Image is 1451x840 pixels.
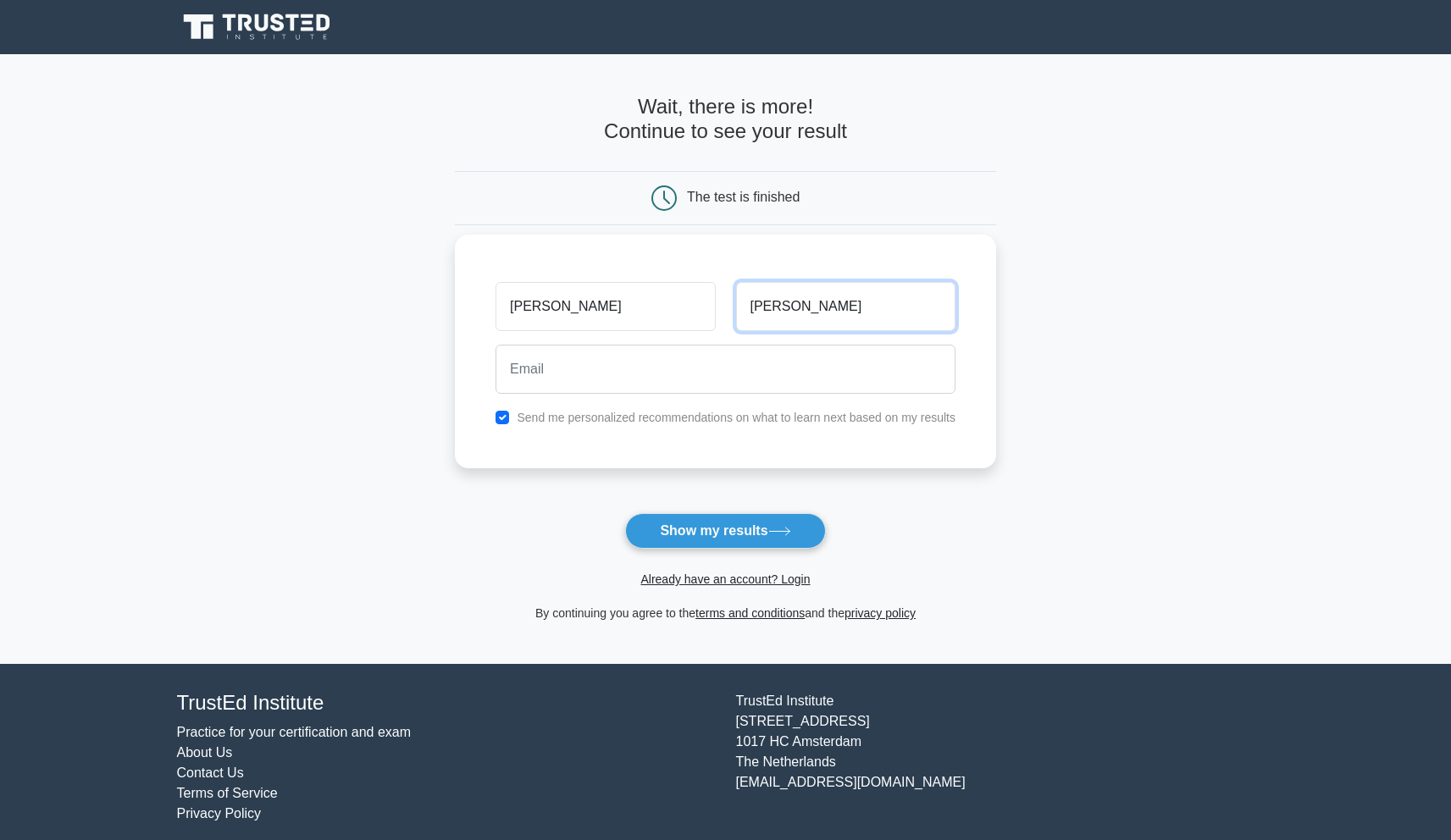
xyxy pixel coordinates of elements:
a: Practice for your certification and exam [177,725,412,739]
div: The test is finished [687,190,800,204]
button: Show my results [625,513,825,549]
a: terms and conditions [695,606,805,620]
div: TrustEd Institute [STREET_ADDRESS] 1017 HC Amsterdam The Netherlands [EMAIL_ADDRESS][DOMAIN_NAME] [726,691,1285,824]
h4: Wait, there is more! Continue to see your result [455,95,996,144]
a: Contact Us [177,765,244,780]
h4: TrustEd Institute [177,691,716,716]
div: By continuing you agree to the and the [445,603,1006,623]
a: About Us [177,745,233,760]
input: Last name [736,282,955,331]
label: Send me personalized recommendations on what to learn next based on my results [517,411,955,424]
a: privacy policy [845,606,916,620]
a: Already have an account? Login [640,572,810,586]
input: First name [496,282,715,331]
a: Terms of Service [177,786,278,800]
a: Privacy Policy [177,806,262,821]
input: Email [496,345,955,394]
